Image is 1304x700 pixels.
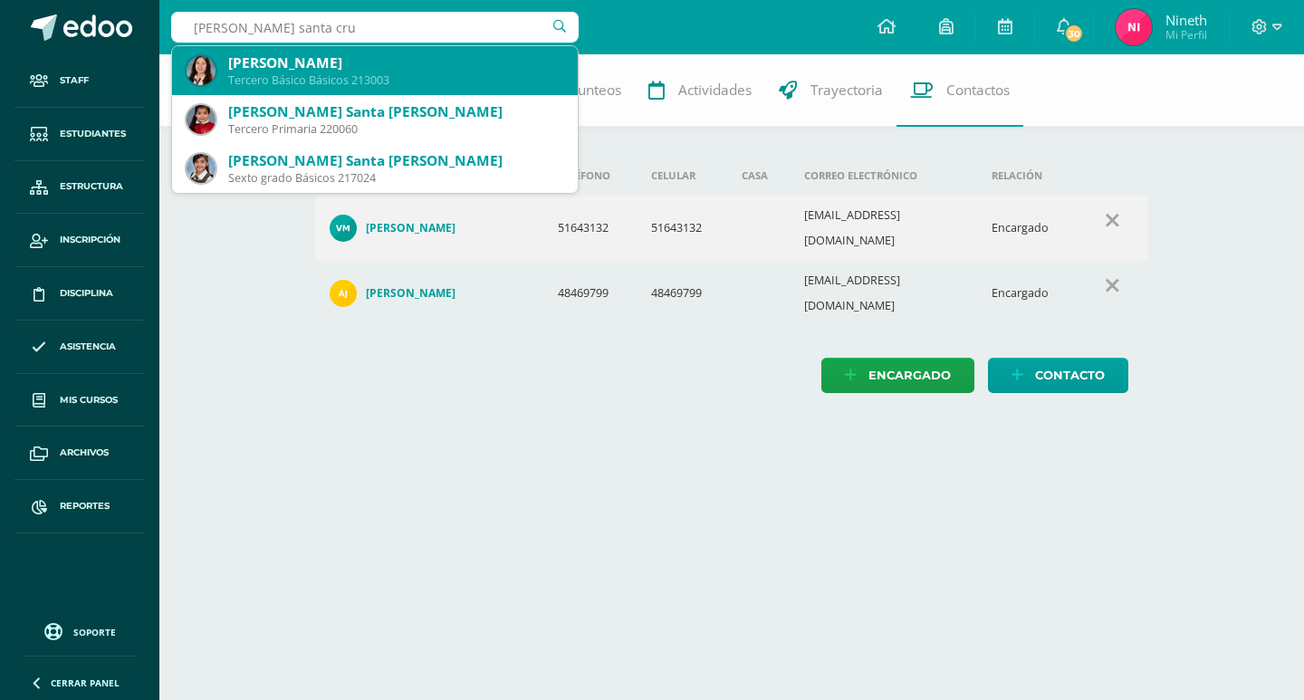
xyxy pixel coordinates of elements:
span: Reportes [60,499,110,513]
a: Reportes [14,480,145,533]
th: Teléfono [543,156,636,196]
a: Estudiantes [14,108,145,161]
span: Estructura [60,179,123,194]
h4: [PERSON_NAME] [366,286,455,301]
td: 48469799 [637,261,727,326]
a: Archivos [14,427,145,480]
td: 48469799 [543,261,636,326]
a: [PERSON_NAME] [330,215,477,242]
span: Mis cursos [60,393,118,408]
img: 8ed068964868c7526d8028755c0074ec.png [1116,9,1152,45]
td: [EMAIL_ADDRESS][DOMAIN_NAME] [790,261,977,326]
a: Encargado [821,358,974,393]
span: Trayectoria [810,81,883,100]
span: Archivos [60,446,109,460]
td: 51643132 [543,196,636,261]
span: Contacto [1035,359,1105,392]
td: Encargado [977,196,1075,261]
h4: [PERSON_NAME] [366,221,455,235]
th: Casa [727,156,790,196]
span: Staff [60,73,89,88]
span: Encargado [868,359,951,392]
div: [PERSON_NAME] Santa [PERSON_NAME] [228,151,563,170]
span: Actividades [678,81,752,100]
span: Mi Perfil [1165,27,1207,43]
span: Contactos [946,81,1010,100]
div: Tercero Básico Básicos 213003 [228,72,563,88]
a: Trayectoria [765,54,896,127]
td: [EMAIL_ADDRESS][DOMAIN_NAME] [790,196,977,261]
td: 51643132 [637,196,727,261]
a: Disciplina [14,267,145,321]
a: Inscripción [14,214,145,267]
div: Sexto grado Básicos 217024 [228,170,563,186]
img: 523832c3332f15da43da9f3dd5fefafe.png [330,280,357,307]
div: [PERSON_NAME] [228,53,563,72]
input: Busca un usuario... [171,12,579,43]
div: Tercero Primaria 220060 [228,121,563,137]
img: 6b20430d2456d0e80c6be2df9789479e.png [187,154,216,183]
th: Celular [637,156,727,196]
div: [PERSON_NAME] Santa [PERSON_NAME] [228,102,563,121]
span: Disciplina [60,286,113,301]
span: 30 [1064,24,1084,43]
a: Estructura [14,161,145,215]
img: c80abd7c32fd9ae4c4b495e33f6d79da.png [187,105,216,134]
a: Mis cursos [14,374,145,427]
span: Soporte [73,626,116,638]
a: Soporte [22,618,138,643]
img: f341b3a4b8d36a70c6c1573cd9c01b3f.png [330,215,357,242]
span: Punteos [570,81,621,100]
span: Asistencia [60,340,116,354]
span: Cerrar panel [51,676,120,689]
th: Correo electrónico [790,156,977,196]
a: Contactos [896,54,1023,127]
a: Staff [14,54,145,108]
a: Actividades [635,54,765,127]
img: 102bc8460b196151ee77d14a126f93c3.png [187,56,216,85]
a: [PERSON_NAME] [330,280,477,307]
span: Estudiantes [60,127,126,141]
a: Asistencia [14,321,145,374]
span: Inscripción [60,233,120,247]
th: Relación [977,156,1075,196]
span: Nineth [1165,11,1207,29]
a: Contacto [988,358,1128,393]
td: Encargado [977,261,1075,326]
